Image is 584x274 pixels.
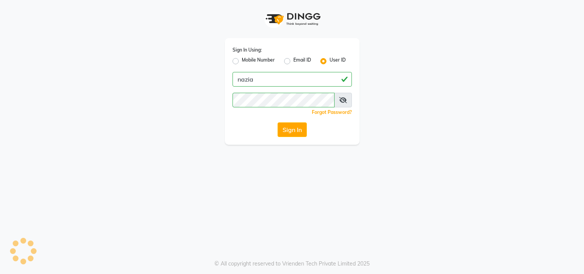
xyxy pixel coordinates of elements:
img: logo1.svg [261,8,323,30]
label: Email ID [293,57,311,66]
input: Username [233,93,335,107]
label: Mobile Number [242,57,275,66]
label: User ID [330,57,346,66]
button: Sign In [278,122,307,137]
input: Username [233,72,352,87]
a: Forgot Password? [312,109,352,115]
label: Sign In Using: [233,47,262,53]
